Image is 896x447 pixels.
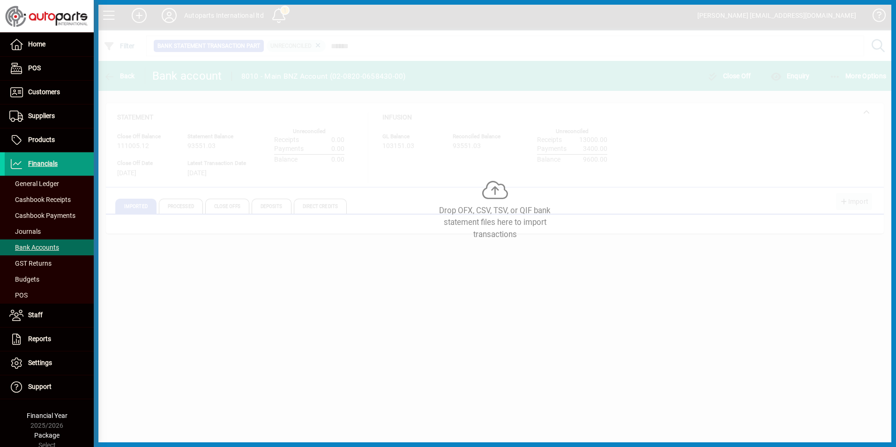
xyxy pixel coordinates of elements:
[9,291,28,299] span: POS
[5,192,94,208] a: Cashbook Receipts
[28,112,55,119] span: Suppliers
[9,212,75,219] span: Cashbook Payments
[5,208,94,223] a: Cashbook Payments
[5,81,94,104] a: Customers
[5,33,94,56] a: Home
[9,260,52,267] span: GST Returns
[5,375,94,399] a: Support
[9,180,59,187] span: General Ledger
[5,128,94,152] a: Products
[28,311,43,319] span: Staff
[34,432,60,439] span: Package
[28,88,60,96] span: Customers
[5,57,94,80] a: POS
[5,239,94,255] a: Bank Accounts
[28,383,52,390] span: Support
[5,104,94,128] a: Suppliers
[5,351,94,375] a: Settings
[9,196,71,203] span: Cashbook Receipts
[28,64,41,72] span: POS
[5,271,94,287] a: Budgets
[5,176,94,192] a: General Ledger
[28,359,52,366] span: Settings
[5,223,94,239] a: Journals
[27,412,67,419] span: Financial Year
[5,304,94,327] a: Staff
[28,160,58,167] span: Financials
[28,335,51,343] span: Reports
[28,136,55,143] span: Products
[9,276,39,283] span: Budgets
[425,205,565,240] div: Drop OFX, CSV, TSV, or QIF bank statement files here to import transactions
[5,287,94,303] a: POS
[5,328,94,351] a: Reports
[9,228,41,235] span: Journals
[28,40,45,48] span: Home
[5,255,94,271] a: GST Returns
[9,244,59,251] span: Bank Accounts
